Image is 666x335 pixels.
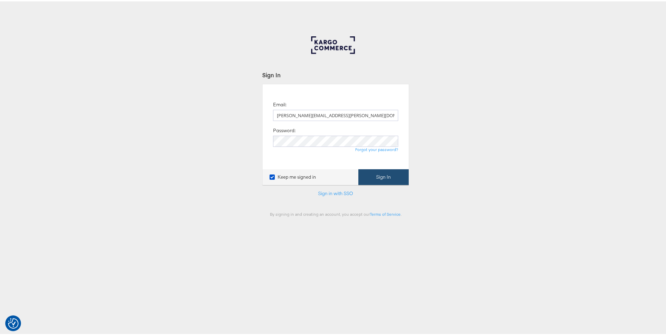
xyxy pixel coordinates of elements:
label: Keep me signed in [270,172,316,179]
img: Revisit consent button [8,317,19,327]
button: Consent Preferences [8,317,19,327]
a: Sign in with SSO [318,189,353,195]
a: Terms of Service [370,210,401,215]
div: By signing in and creating an account, you accept our . [262,210,409,215]
input: Email [273,108,398,120]
a: Forgot your password? [355,145,398,151]
button: Sign In [358,168,409,184]
label: Password: [273,126,295,133]
div: Sign In [262,70,409,78]
label: Email: [273,100,286,107]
